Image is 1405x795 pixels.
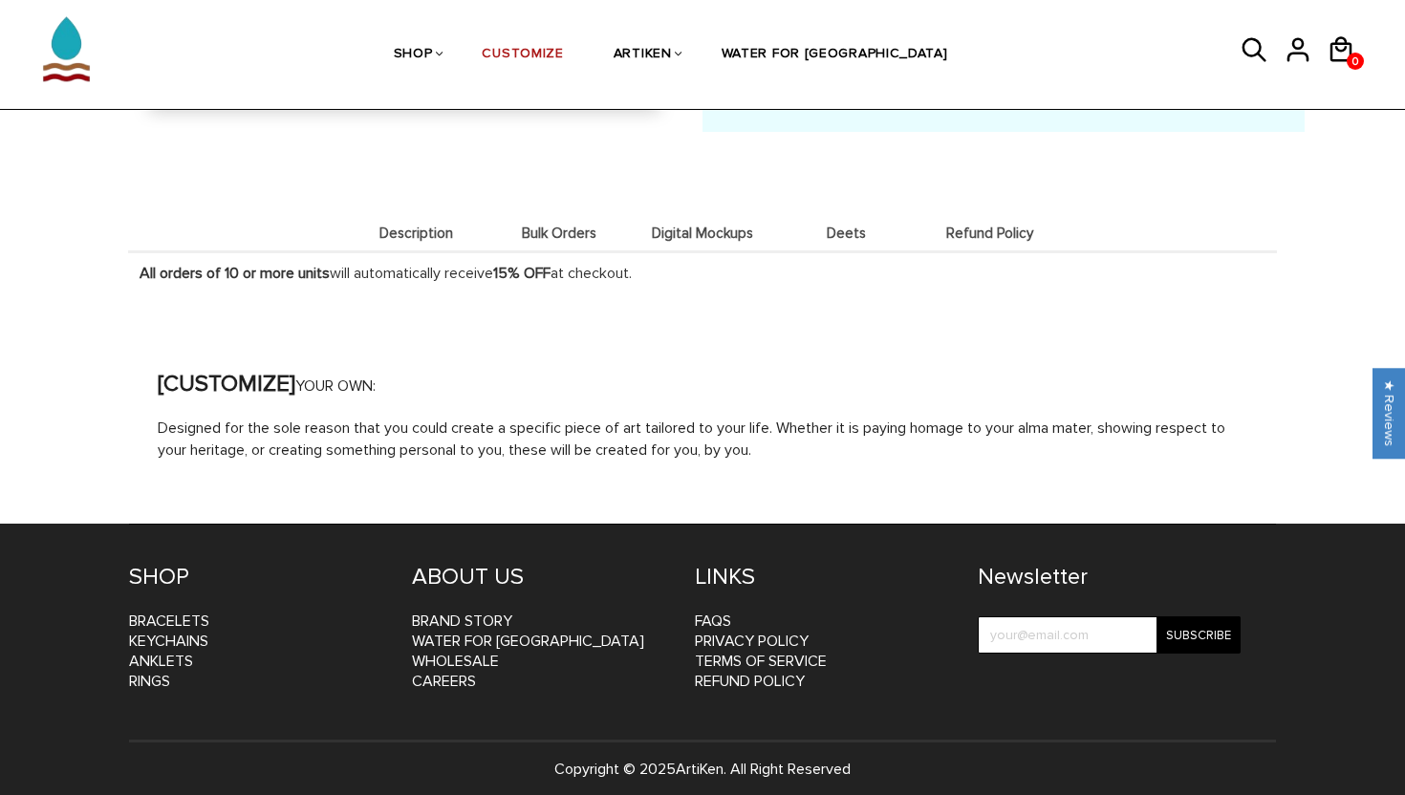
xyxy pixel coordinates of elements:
span: Digital Mockups [636,226,769,242]
a: Bracelets [129,612,209,631]
a: Terms of Service [695,652,827,671]
h4: SHOP [129,563,383,592]
h4: ABOUT US [412,563,666,592]
a: ArtiKen [676,760,724,779]
p: will automatically receive at checkout. [140,263,1265,285]
p: Designed for the sole reason that you could create a specific piece of art tailored to your life.... [158,418,1247,462]
a: WHOLESALE [412,652,499,671]
a: BRAND STORY [412,612,512,631]
a: Rings [129,672,170,691]
a: WATER FOR [GEOGRAPHIC_DATA] [412,632,644,651]
a: Anklets [129,652,193,671]
a: CUSTOMIZE [482,6,563,104]
a: Refund Policy [695,672,805,691]
h4: Newsletter [978,563,1241,592]
strong: 15% OFF [493,264,551,283]
input: Subscribe [1156,616,1241,654]
a: Privacy Policy [695,632,809,651]
a: WATER FOR [GEOGRAPHIC_DATA] [722,6,948,104]
span: 0 [1347,50,1364,74]
a: Keychains [129,632,208,651]
span: Description [349,226,483,242]
p: Copyright © 2025 . All Right Reserved [129,759,1276,781]
span: Deets [779,226,913,242]
span: Refund Policy [922,226,1056,242]
a: CAREERS [412,672,476,691]
input: your@email.com [978,616,1241,654]
a: 0 [1347,53,1364,70]
strong: All orders of 10 or more units [140,264,330,283]
a: SHOP [394,6,433,104]
div: Click to open Judge.me floating reviews tab [1373,368,1405,459]
h4: LINKS [695,563,949,592]
span: Bulk Orders [492,226,626,242]
a: ARTIKEN [614,6,672,104]
a: FAQs [695,612,731,631]
span: YOUR OWN: [295,376,376,396]
strong: [CUSTOMIZE] [158,370,295,397]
